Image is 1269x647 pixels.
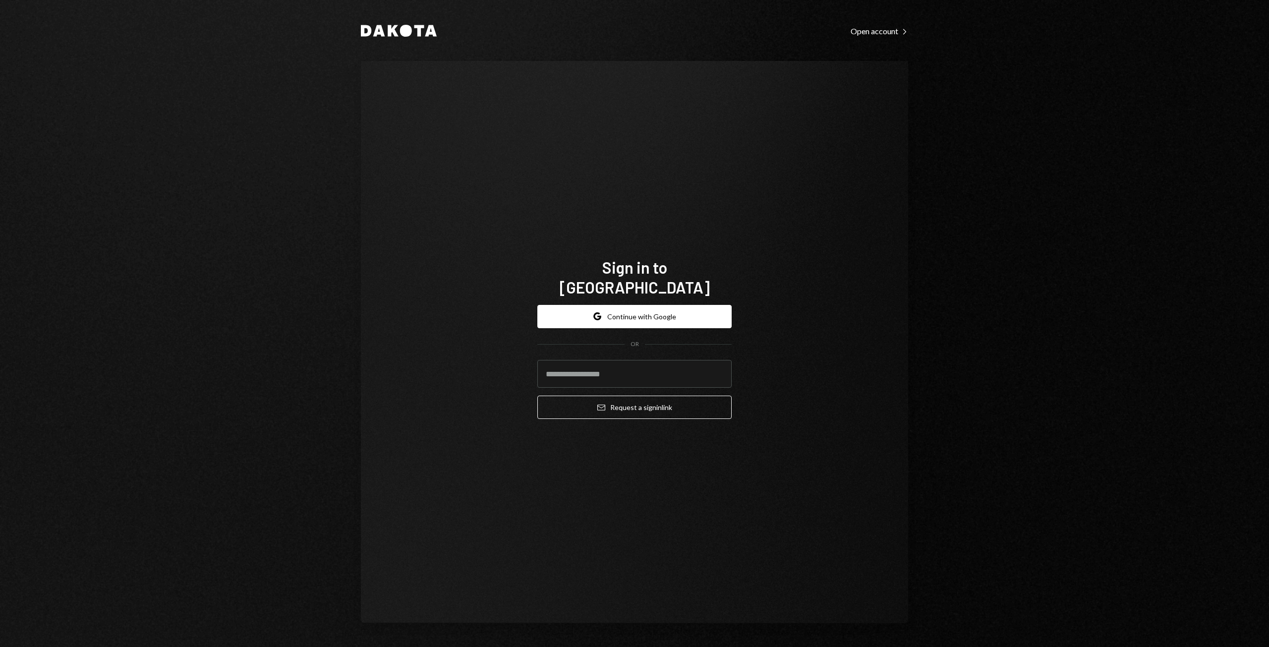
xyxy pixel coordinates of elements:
[537,305,732,328] button: Continue with Google
[851,25,908,36] a: Open account
[851,26,908,36] div: Open account
[537,257,732,297] h1: Sign in to [GEOGRAPHIC_DATA]
[631,340,639,349] div: OR
[537,396,732,419] button: Request a signinlink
